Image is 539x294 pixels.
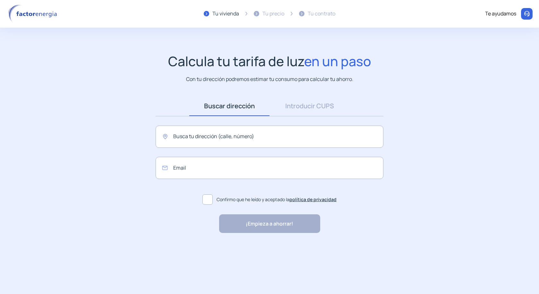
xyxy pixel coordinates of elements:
[289,196,337,202] a: política de privacidad
[485,10,516,18] div: Te ayudamos
[168,53,371,69] h1: Calcula tu tarifa de luz
[217,196,337,203] span: Confirmo que he leído y aceptado la
[269,96,350,116] a: Introducir CUPS
[212,10,239,18] div: Tu vivienda
[262,10,284,18] div: Tu precio
[524,11,530,17] img: llamar
[6,4,61,23] img: logo factor
[304,52,371,70] span: en un paso
[189,96,269,116] a: Buscar dirección
[308,10,335,18] div: Tu contrato
[186,75,353,83] p: Con tu dirección podremos estimar tu consumo para calcular tu ahorro.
